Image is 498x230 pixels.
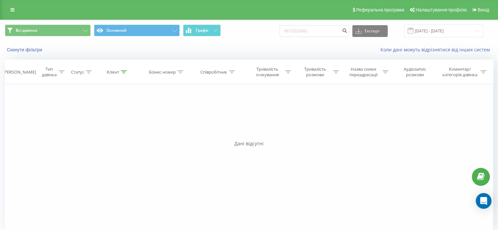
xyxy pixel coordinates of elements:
[478,7,489,12] span: Вихід
[94,25,180,36] button: Основний
[107,69,119,75] div: Клієнт
[356,7,404,12] span: Реферальна програма
[71,69,84,75] div: Статус
[280,25,349,37] input: Пошук за номером
[183,25,221,36] button: Графік
[3,69,36,75] div: [PERSON_NAME]
[299,66,331,78] div: Тривалість розмови
[352,25,388,37] button: Експорт
[251,66,284,78] div: Тривалість очікування
[476,193,491,209] div: Open Intercom Messenger
[440,66,479,78] div: Коментар/категорія дзвінка
[346,66,381,78] div: Назва схеми переадресації
[396,66,434,78] div: Аудіозапис розмови
[200,69,227,75] div: Співробітник
[41,66,57,78] div: Тип дзвінка
[5,25,91,36] button: Всі дзвінки
[16,28,37,33] span: Всі дзвінки
[149,69,176,75] div: Бізнес номер
[196,28,209,33] span: Графік
[380,46,493,53] a: Коли дані можуть відрізнятися вiд інших систем
[5,140,493,147] div: Дані відсутні
[5,47,46,53] button: Скинути фільтри
[415,7,467,12] span: Налаштування профілю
